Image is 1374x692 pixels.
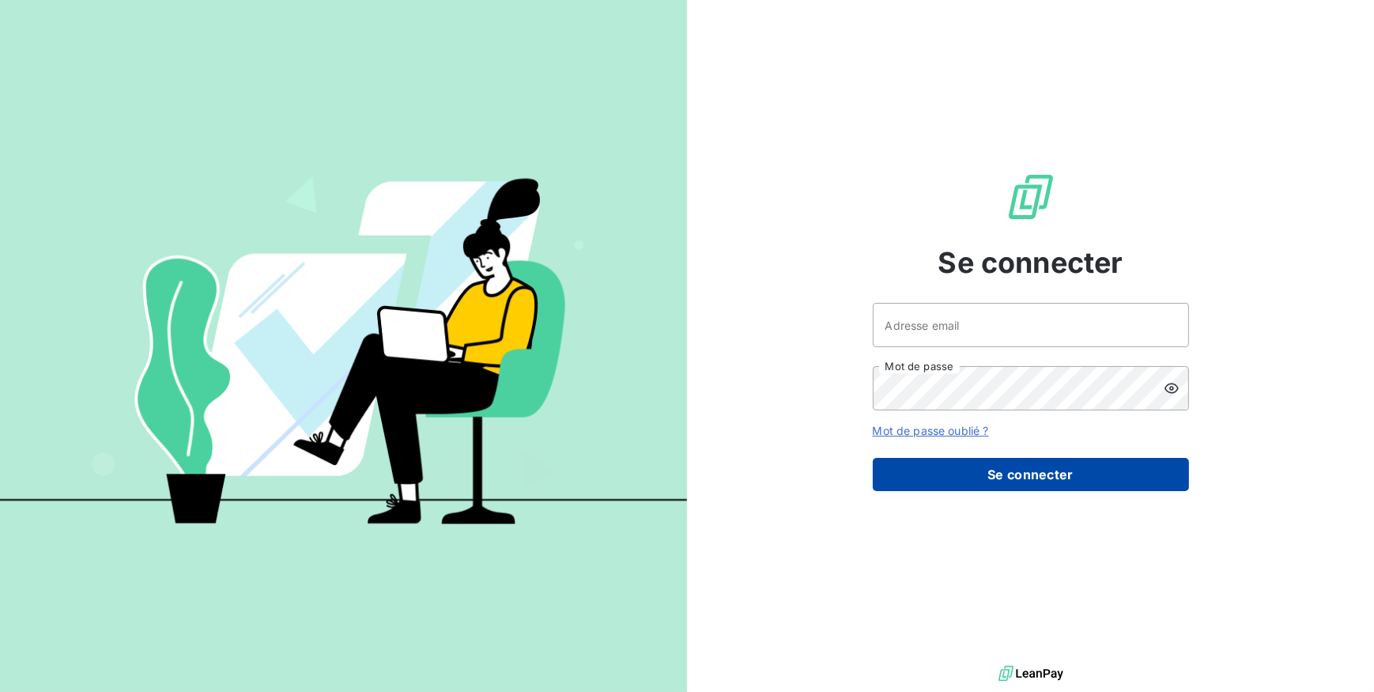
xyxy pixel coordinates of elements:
[1006,172,1056,222] img: Logo LeanPay
[873,303,1189,347] input: placeholder
[998,662,1063,686] img: logo
[873,424,989,437] a: Mot de passe oublié ?
[873,458,1189,491] button: Se connecter
[938,241,1123,284] span: Se connecter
